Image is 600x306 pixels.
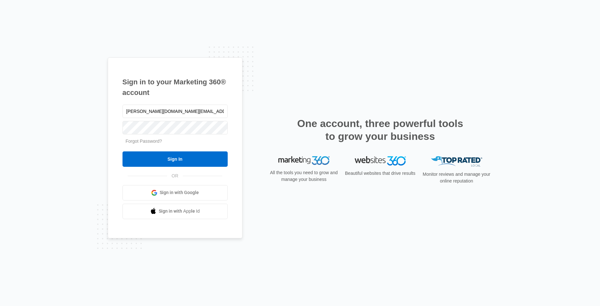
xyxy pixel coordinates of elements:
a: Sign in with Apple Id [123,204,228,219]
p: Beautiful websites that drive results [344,170,416,177]
span: Sign in with Apple Id [159,208,200,215]
h2: One account, three powerful tools to grow your business [295,117,465,143]
a: Forgot Password? [126,139,162,144]
h1: Sign in to your Marketing 360® account [123,77,228,98]
img: Top Rated Local [431,156,482,167]
img: Websites 360 [355,156,406,166]
span: OR [167,173,183,179]
p: Monitor reviews and manage your online reputation [421,171,493,184]
span: Sign in with Google [160,189,199,196]
p: All the tools you need to grow and manage your business [268,169,340,183]
a: Sign in with Google [123,185,228,200]
input: Email [123,105,228,118]
input: Sign In [123,151,228,167]
img: Marketing 360 [278,156,330,165]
